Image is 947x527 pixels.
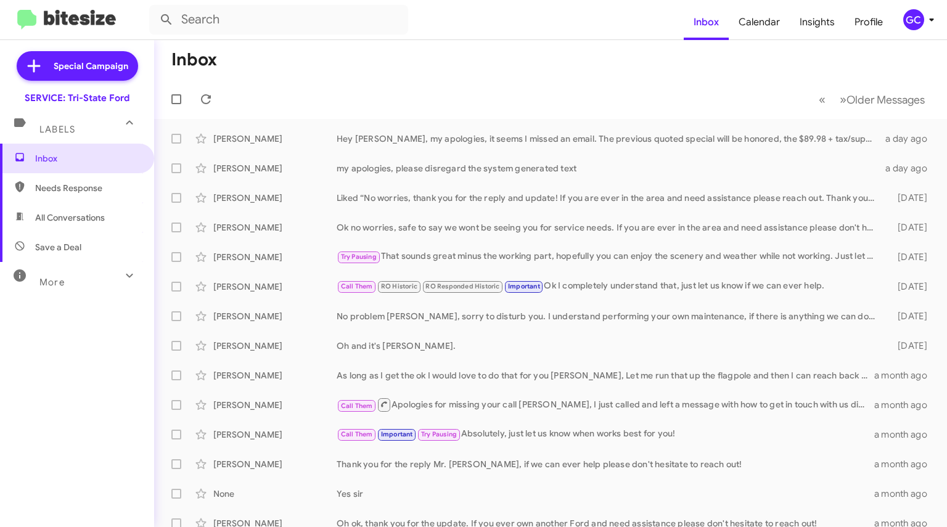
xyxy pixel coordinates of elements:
[39,124,75,135] span: Labels
[882,133,937,145] div: a day ago
[882,310,937,322] div: [DATE]
[337,192,882,204] div: Liked “No worries, thank you for the reply and update! If you are ever in the area and need assis...
[35,211,105,224] span: All Conversations
[337,397,874,412] div: Apologies for missing your call [PERSON_NAME], I just called and left a message with how to get i...
[882,221,937,234] div: [DATE]
[25,92,129,104] div: SERVICE: Tri-State Ford
[213,251,337,263] div: [PERSON_NAME]
[421,430,457,438] span: Try Pausing
[213,221,337,234] div: [PERSON_NAME]
[832,87,932,112] button: Next
[54,60,128,72] span: Special Campaign
[874,458,937,470] div: a month ago
[337,310,882,322] div: No problem [PERSON_NAME], sorry to disturb you. I understand performing your own maintenance, if ...
[790,4,845,40] a: Insights
[39,277,65,288] span: More
[35,241,81,253] span: Save a Deal
[337,488,874,500] div: Yes sir
[381,282,417,290] span: RO Historic
[213,162,337,174] div: [PERSON_NAME]
[381,430,413,438] span: Important
[213,280,337,293] div: [PERSON_NAME]
[341,430,373,438] span: Call Them
[845,4,893,40] a: Profile
[337,427,874,441] div: Absolutely, just let us know when works best for you!
[337,369,874,382] div: As long as I get the ok I would love to do that for you [PERSON_NAME], Let me run that up the fla...
[847,93,925,107] span: Older Messages
[337,133,882,145] div: Hey [PERSON_NAME], my apologies, it seems I missed an email. The previous quoted special will be ...
[812,87,932,112] nav: Page navigation example
[882,251,937,263] div: [DATE]
[729,4,790,40] a: Calendar
[337,250,882,264] div: That sounds great minus the working part, hopefully you can enjoy the scenery and weather while n...
[17,51,138,81] a: Special Campaign
[684,4,729,40] a: Inbox
[903,9,924,30] div: GC
[893,9,933,30] button: GC
[811,87,833,112] button: Previous
[882,280,937,293] div: [DATE]
[213,488,337,500] div: None
[874,399,937,411] div: a month ago
[213,340,337,352] div: [PERSON_NAME]
[874,428,937,441] div: a month ago
[171,50,217,70] h1: Inbox
[213,192,337,204] div: [PERSON_NAME]
[840,92,847,107] span: »
[341,402,373,410] span: Call Them
[337,221,882,234] div: Ok no worries, safe to say we wont be seeing you for service needs. If you are ever in the area a...
[341,282,373,290] span: Call Them
[337,162,882,174] div: my apologies, please disregard the system generated text
[882,192,937,204] div: [DATE]
[213,133,337,145] div: [PERSON_NAME]
[213,428,337,441] div: [PERSON_NAME]
[819,92,826,107] span: «
[882,340,937,352] div: [DATE]
[425,282,499,290] span: RO Responded Historic
[213,369,337,382] div: [PERSON_NAME]
[35,182,140,194] span: Needs Response
[874,369,937,382] div: a month ago
[337,458,874,470] div: Thank you for the reply Mr. [PERSON_NAME], if we can ever help please don't hesitate to reach out!
[508,282,540,290] span: Important
[337,279,882,293] div: Ok I completely understand that, just let us know if we can ever help.
[213,458,337,470] div: [PERSON_NAME]
[882,162,937,174] div: a day ago
[341,253,377,261] span: Try Pausing
[337,340,882,352] div: Oh and it's [PERSON_NAME].
[213,310,337,322] div: [PERSON_NAME]
[35,152,140,165] span: Inbox
[874,488,937,500] div: a month ago
[213,399,337,411] div: [PERSON_NAME]
[149,5,408,35] input: Search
